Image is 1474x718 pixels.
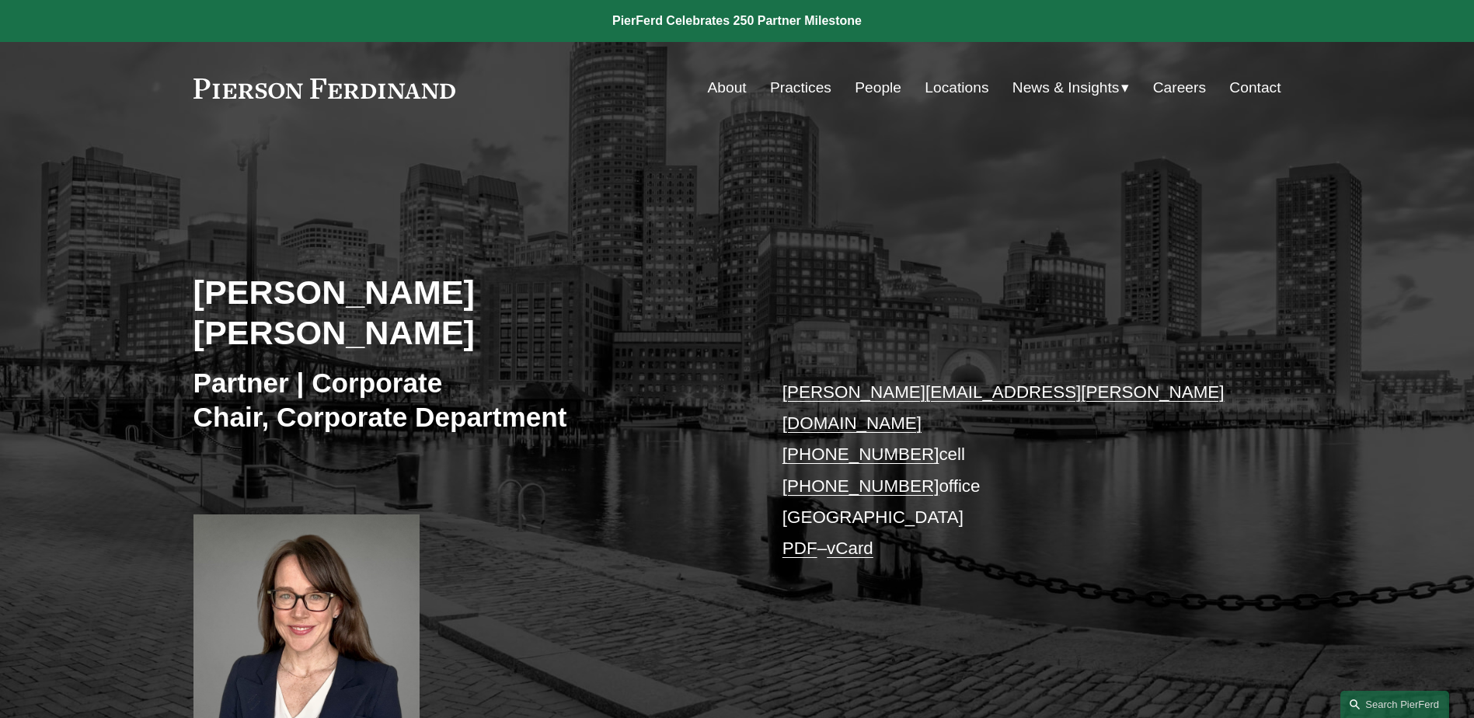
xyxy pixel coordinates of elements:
p: cell office [GEOGRAPHIC_DATA] – [782,377,1235,565]
a: [PHONE_NUMBER] [782,444,939,464]
a: Careers [1153,73,1206,103]
a: [PHONE_NUMBER] [782,476,939,496]
span: News & Insights [1012,75,1120,102]
a: Contact [1229,73,1281,103]
h3: Partner | Corporate Chair, Corporate Department [193,366,737,434]
a: Practices [770,73,831,103]
a: vCard [827,538,873,558]
a: [PERSON_NAME][EMAIL_ADDRESS][PERSON_NAME][DOMAIN_NAME] [782,382,1225,433]
a: folder dropdown [1012,73,1130,103]
a: PDF [782,538,817,558]
h2: [PERSON_NAME] [PERSON_NAME] [193,272,737,354]
a: People [855,73,901,103]
a: About [708,73,747,103]
a: Locations [925,73,988,103]
a: Search this site [1340,691,1449,718]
